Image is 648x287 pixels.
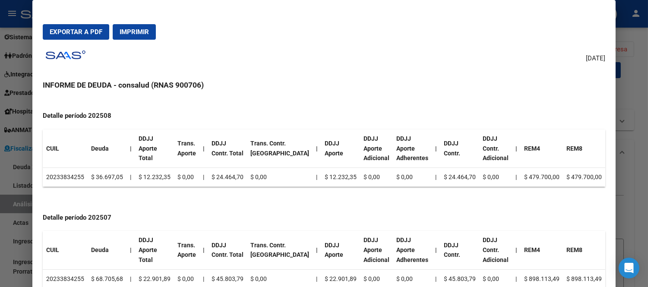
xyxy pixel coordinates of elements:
[321,168,360,187] td: $ 12.232,35
[126,129,135,168] th: |
[563,168,605,187] td: $ 479.700,00
[432,129,440,168] th: |
[313,231,321,269] th: |
[619,258,639,278] div: Open Intercom Messenger
[135,168,174,187] td: $ 12.232,35
[247,168,313,187] td: $ 0,00
[126,231,135,269] th: |
[521,129,563,168] th: REM4
[199,168,208,187] td: |
[432,168,440,187] td: |
[43,111,605,121] h4: Detalle período 202508
[120,28,149,36] span: Imprimir
[43,168,88,187] td: 20233834255
[563,129,605,168] th: REM8
[393,168,432,187] td: $ 0,00
[208,168,247,187] td: $ 24.464,70
[479,231,512,269] th: DDJJ Contr. Adicional
[199,231,208,269] th: |
[208,129,247,168] th: DDJJ Contr. Total
[432,231,440,269] th: |
[313,129,321,168] th: |
[247,129,313,168] th: Trans. Contr. [GEOGRAPHIC_DATA]
[43,129,88,168] th: CUIL
[135,129,174,168] th: DDJJ Aporte Total
[321,129,360,168] th: DDJJ Aporte
[174,168,199,187] td: $ 0,00
[586,54,605,63] span: [DATE]
[440,231,479,269] th: DDJJ Contr.
[199,129,208,168] th: |
[126,168,135,187] td: |
[512,231,521,269] th: |
[88,231,126,269] th: Deuda
[50,28,102,36] span: Exportar a PDF
[440,168,479,187] td: $ 24.464,70
[43,231,88,269] th: CUIL
[88,168,126,187] td: $ 36.697,05
[521,168,563,187] td: $ 479.700,00
[135,231,174,269] th: DDJJ Aporte Total
[440,129,479,168] th: DDJJ Contr.
[393,129,432,168] th: DDJJ Aporte Adherentes
[512,168,521,187] td: |
[247,231,313,269] th: Trans. Contr. [GEOGRAPHIC_DATA]
[43,79,605,91] h3: INFORME DE DEUDA - consalud (RNAS 900706)
[360,231,393,269] th: DDJJ Aporte Adicional
[113,24,156,40] button: Imprimir
[563,231,605,269] th: REM8
[393,231,432,269] th: DDJJ Aporte Adherentes
[360,129,393,168] th: DDJJ Aporte Adicional
[43,24,109,40] button: Exportar a PDF
[313,168,321,187] td: |
[43,213,605,223] h4: Detalle período 202507
[360,168,393,187] td: $ 0,00
[521,231,563,269] th: REM4
[208,231,247,269] th: DDJJ Contr. Total
[174,231,199,269] th: Trans. Aporte
[479,168,512,187] td: $ 0,00
[512,129,521,168] th: |
[321,231,360,269] th: DDJJ Aporte
[88,129,126,168] th: Deuda
[174,129,199,168] th: Trans. Aporte
[479,129,512,168] th: DDJJ Contr. Adicional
